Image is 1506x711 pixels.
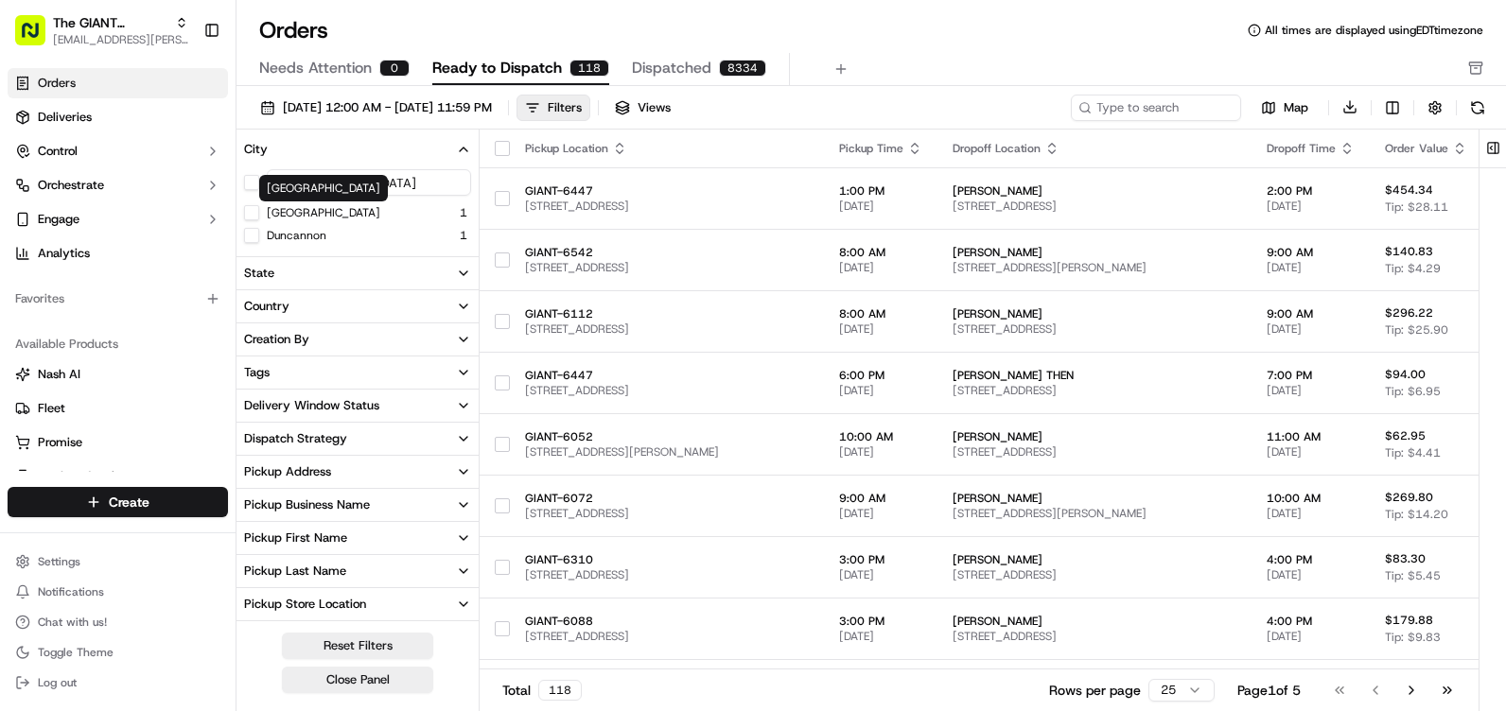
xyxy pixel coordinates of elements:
[322,186,344,209] button: Start new chat
[525,383,809,398] span: [STREET_ADDRESS]
[1284,99,1308,116] span: Map
[1267,506,1355,521] span: [DATE]
[236,390,479,422] button: Delivery Window Status
[839,321,922,337] span: [DATE]
[38,211,79,228] span: Engage
[525,260,809,275] span: [STREET_ADDRESS]
[236,323,479,355] button: Creation By
[15,366,220,383] a: Nash AI
[38,434,82,451] span: Promise
[525,199,809,214] span: [STREET_ADDRESS]
[1385,305,1433,321] span: $296.22
[1385,322,1448,338] span: Tip: $25.90
[839,567,922,582] span: [DATE]
[8,284,228,314] div: Favorites
[259,15,328,45] h1: Orders
[839,260,922,275] span: [DATE]
[548,99,582,116] div: Filters
[8,204,228,234] button: Engage
[953,429,1236,444] span: [PERSON_NAME]
[839,306,922,321] span: 8:00 AM
[38,109,92,126] span: Deliveries
[244,298,289,315] div: Country
[1267,368,1355,383] span: 7:00 PM
[188,321,229,335] span: Pylon
[267,228,326,243] label: Duncannon
[525,141,809,156] div: Pickup Location
[11,267,152,301] a: 📗Knowledge Base
[8,68,228,98] a: Orders
[236,257,479,289] button: State
[1267,141,1355,156] div: Dropoff Time
[1385,568,1441,583] span: Tip: $5.45
[638,99,671,116] span: Views
[525,444,809,460] span: [STREET_ADDRESS][PERSON_NAME]
[252,95,500,121] button: [DATE] 12:00 AM - [DATE] 11:59 PM
[236,133,479,165] button: City
[133,320,229,335] a: Powered byPylon
[109,493,149,512] span: Create
[38,645,114,660] span: Toggle Theme
[839,506,922,521] span: [DATE]
[15,400,220,417] a: Fleet
[236,290,479,322] button: Country
[839,245,922,260] span: 8:00 AM
[525,183,809,199] span: GIANT-6447
[19,181,53,215] img: 1736555255976-a54dd68f-1ca7-489b-9aae-adbdc363a1c4
[1385,182,1433,198] span: $454.34
[8,609,228,635] button: Chat with us!
[160,276,175,291] div: 💻
[525,429,809,444] span: GIANT-6052
[244,463,331,480] div: Pickup Address
[1071,95,1241,121] input: Type to search
[8,393,228,424] button: Fleet
[1385,384,1441,399] span: Tip: $6.95
[1249,96,1321,119] button: Map
[19,19,57,57] img: Nash
[1267,321,1355,337] span: [DATE]
[953,567,1236,582] span: [STREET_ADDRESS]
[1385,367,1426,382] span: $94.00
[517,95,590,121] button: Filters
[839,614,922,629] span: 3:00 PM
[244,141,268,158] div: City
[839,429,922,444] span: 10:00 AM
[1267,629,1355,644] span: [DATE]
[244,529,347,546] div: Pickup First Name
[236,456,479,488] button: Pickup Address
[8,579,228,605] button: Notifications
[953,506,1236,521] span: [STREET_ADDRESS][PERSON_NAME]
[525,245,809,260] span: GIANT-6542
[8,136,228,166] button: Control
[1385,261,1441,276] span: Tip: $4.29
[244,397,379,414] div: Delivery Window Status
[283,99,492,116] span: [DATE] 12:00 AM - [DATE] 11:59 PM
[8,427,228,458] button: Promise
[632,57,711,79] span: Dispatched
[38,177,104,194] span: Orchestrate
[236,423,479,455] button: Dispatch Strategy
[525,614,809,629] span: GIANT-6088
[525,368,809,383] span: GIANT-6447
[1237,681,1301,700] div: Page 1 of 5
[53,32,188,47] button: [EMAIL_ADDRESS][PERSON_NAME][DOMAIN_NAME]
[502,680,582,701] div: Total
[953,491,1236,506] span: [PERSON_NAME]
[525,552,809,567] span: GIANT-6310
[244,563,346,580] div: Pickup Last Name
[1385,630,1441,645] span: Tip: $9.83
[1385,428,1426,443] span: $62.95
[244,364,270,381] div: Tags
[1385,490,1433,505] span: $269.80
[53,13,167,32] span: The GIANT Company
[839,444,922,460] span: [DATE]
[525,506,809,521] span: [STREET_ADDRESS]
[267,205,380,220] label: [GEOGRAPHIC_DATA]
[1267,444,1355,460] span: [DATE]
[38,75,76,92] span: Orders
[1385,199,1448,215] span: Tip: $28.11
[432,57,562,79] span: Ready to Dispatch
